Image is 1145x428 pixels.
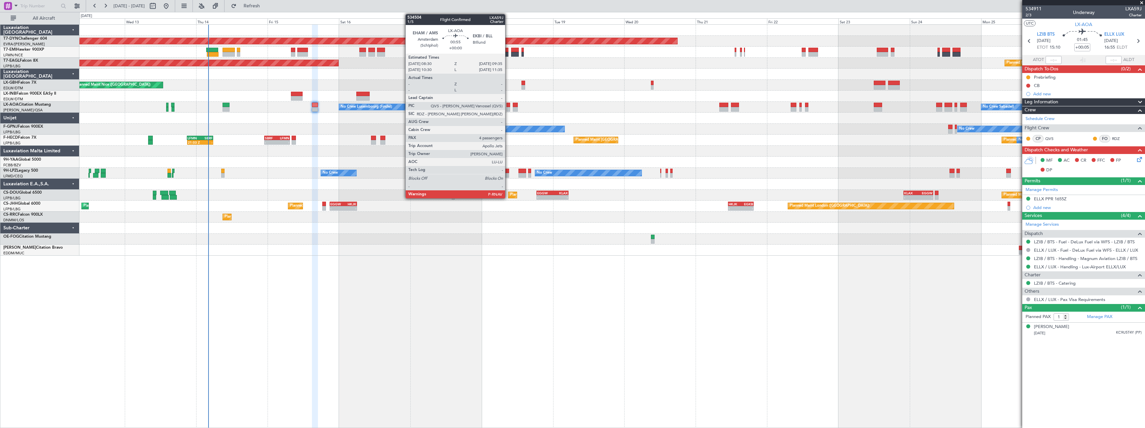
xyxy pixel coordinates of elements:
[3,37,47,41] a: T7-DYNChallenger 604
[228,1,268,11] button: Refresh
[537,191,552,195] div: EGGW
[125,18,196,24] div: Wed 13
[1116,330,1142,336] span: KC9U5T4Y (PP)
[959,124,975,134] div: No Crew
[1046,56,1062,64] input: --:--
[3,97,23,102] a: EDLW/DTM
[290,201,395,211] div: Planned Maint [GEOGRAPHIC_DATA] ([GEOGRAPHIC_DATA])
[113,3,145,9] span: [DATE] - [DATE]
[1125,5,1142,12] span: LXA59J
[1033,57,1044,63] span: ATOT
[330,202,343,206] div: EGGW
[1007,58,1062,68] div: Planned Maint Geneva (Cointrin)
[277,140,289,144] div: -
[3,81,18,85] span: LX-GBH
[343,206,356,210] div: -
[983,102,1014,112] div: No Crew Sabadell
[1025,271,1041,279] span: Charter
[1112,136,1127,142] a: RDZ
[1125,12,1142,18] span: Charter
[1034,331,1045,336] span: [DATE]
[1033,135,1044,142] div: CP
[3,141,21,146] a: LFPB/LBG
[343,202,356,206] div: HKJK
[3,92,16,96] span: LX-INB
[3,136,18,140] span: F-HECD
[410,18,482,24] div: Sun 17
[1034,74,1056,80] div: Prebriefing
[1073,9,1095,16] div: Underway
[1104,38,1118,44] span: [DATE]
[323,168,338,178] div: No Crew
[3,158,41,162] a: 9H-YAAGlobal 5000
[1121,304,1131,311] span: (1/1)
[3,235,51,239] a: OE-FOGCitation Mustang
[3,169,38,173] a: 9H-LPZLegacy 500
[3,42,45,47] a: EVRA/[PERSON_NAME]
[1116,157,1121,164] span: FP
[1025,106,1036,114] span: Crew
[1034,324,1069,330] div: [PERSON_NAME]
[1025,304,1032,312] span: Pax
[3,86,23,91] a: EDLW/DTM
[81,13,92,19] div: [DATE]
[1123,57,1134,63] span: ALDT
[1004,135,1109,145] div: Planned Maint [GEOGRAPHIC_DATA] ([GEOGRAPHIC_DATA])
[624,18,696,24] div: Wed 20
[1026,314,1051,320] label: Planned PAX
[1026,5,1042,12] span: 534911
[741,206,753,210] div: -
[3,213,43,217] a: CS-RRCFalcon 900LX
[537,168,552,178] div: No Crew
[238,4,266,8] span: Refresh
[552,195,568,199] div: -
[1045,136,1060,142] a: QVS
[1025,230,1043,238] span: Dispatch
[767,18,838,24] div: Fri 22
[3,125,18,129] span: F-GPNJ
[1019,135,1034,145] div: No Crew
[3,59,20,63] span: T7-EAGL
[339,18,410,24] div: Sat 16
[1033,91,1142,97] div: Add new
[1025,212,1042,220] span: Services
[1034,83,1040,88] div: CB
[3,163,21,168] a: FCBB/BZV
[330,206,343,210] div: -
[459,124,475,134] div: No Crew
[904,191,918,195] div: KLAX
[1034,256,1137,261] a: LZIB / BTS - Handling - Magnum Aviation LZIB / BTS
[1026,221,1059,228] a: Manage Services
[904,195,918,199] div: -
[1037,31,1055,38] span: LZIB BTS
[3,48,16,52] span: T7-EMI
[1087,314,1112,320] a: Manage PAX
[1034,280,1076,286] a: LZIB / BTS - Catering
[3,202,40,206] a: CS-JHHGlobal 6000
[552,191,568,195] div: KLAX
[482,18,553,24] div: Mon 18
[225,212,294,222] div: Planned Maint Lagos ([PERSON_NAME])
[1050,44,1060,51] span: 15:10
[3,64,21,69] a: LFPB/LBG
[537,195,552,199] div: -
[1025,146,1088,154] span: Dispatch Checks and Weather
[1037,38,1051,44] span: [DATE]
[83,201,188,211] div: Planned Maint [GEOGRAPHIC_DATA] ([GEOGRAPHIC_DATA])
[3,59,38,63] a: T7-EAGLFalcon 8X
[1081,157,1086,164] span: CR
[576,135,681,145] div: Planned Maint [GEOGRAPHIC_DATA] ([GEOGRAPHIC_DATA])
[1046,167,1052,174] span: DP
[3,81,36,85] a: LX-GBHFalcon 7X
[53,18,125,24] div: Tue 12
[3,246,63,250] a: [PERSON_NAME]Citation Bravo
[1121,65,1131,72] span: (0/2)
[1034,247,1138,253] a: ELLX / LUX - Fuel - DeLux Fuel via WFS - ELLX / LUX
[3,92,56,96] a: LX-INBFalcon 900EX EASy II
[1077,37,1088,43] span: 01:45
[981,18,1053,24] div: Mon 25
[1064,157,1070,164] span: AC
[76,80,150,90] div: Planned Maint Nice ([GEOGRAPHIC_DATA])
[196,18,268,24] div: Thu 14
[1037,44,1048,51] span: ETOT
